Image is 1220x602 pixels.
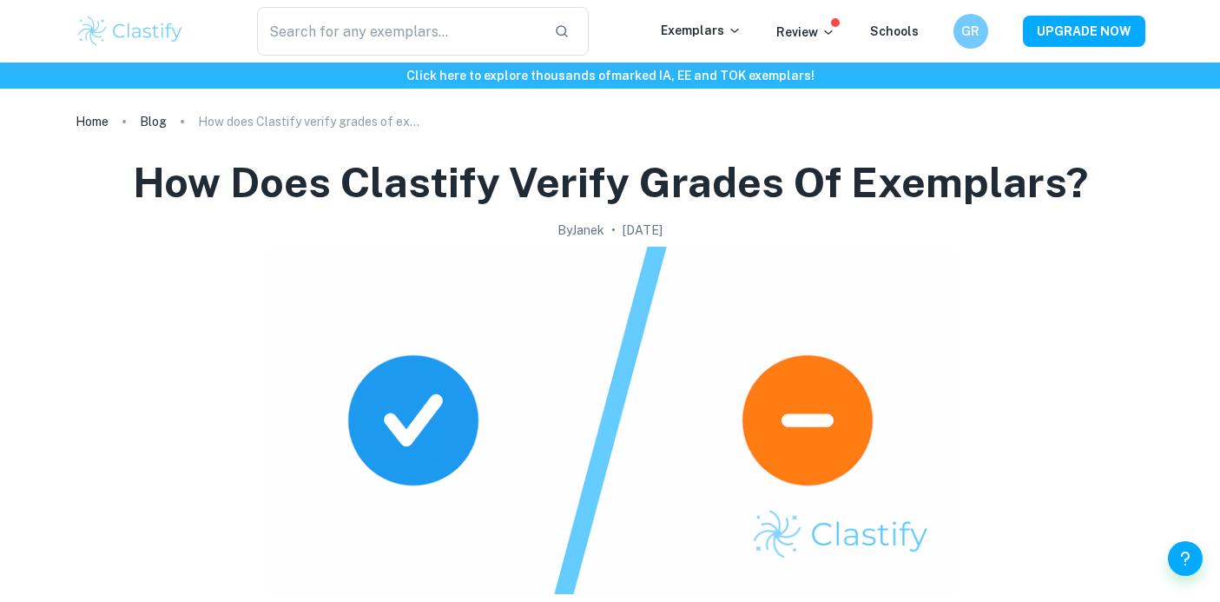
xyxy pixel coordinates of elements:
[1023,16,1145,47] button: UPGRADE NOW
[198,112,424,131] p: How does Clastify verify grades of exemplars?
[557,221,604,240] h2: By Janek
[263,247,958,594] img: How does Clastify verify grades of exemplars? cover image
[776,23,835,42] p: Review
[870,24,919,38] a: Schools
[661,21,742,40] p: Exemplars
[257,7,541,56] input: Search for any exemplars...
[623,221,663,240] h2: [DATE]
[133,155,1088,210] h1: How does Clastify verify grades of exemplars?
[1168,541,1203,576] button: Help and Feedback
[76,109,109,134] a: Home
[953,14,988,49] button: GR
[611,221,616,240] p: •
[76,14,186,49] img: Clastify logo
[960,22,980,41] h6: GR
[3,66,1217,85] h6: Click here to explore thousands of marked IA, EE and TOK exemplars !
[140,109,167,134] a: Blog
